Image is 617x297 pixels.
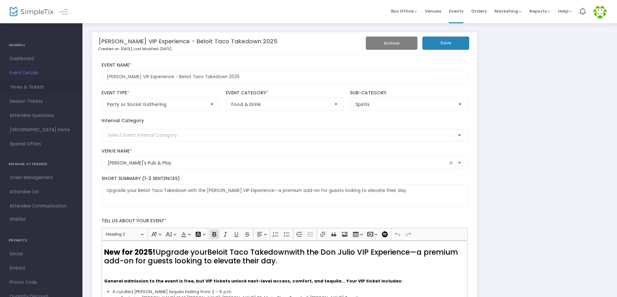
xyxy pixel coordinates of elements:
span: Orders [471,3,487,19]
span: Marketing [494,8,522,14]
button: Select [455,129,464,142]
label: Venue Name [102,148,468,154]
button: Heading 2 [103,229,146,239]
label: Tell us about your event [98,215,471,228]
span: Promo Code [10,278,73,287]
span: Social [10,250,73,258]
span: Event Details [10,69,73,77]
span: Season Tickets [10,97,73,106]
span: Dashboard [10,55,73,63]
label: Internal Category [102,117,144,124]
button: Select [207,98,216,111]
span: Special Offers [10,140,73,148]
span: [GEOGRAPHIC_DATA] Items [10,126,73,134]
span: Waitlist [10,216,26,223]
h4: PROMOTE [9,234,74,247]
span: A curated [PERSON_NAME] tequila tasting from 2 - 6 p.m. [113,289,232,295]
span: Order Management [10,174,73,182]
input: Select Event Internal Category [108,132,455,139]
label: Event Type [102,90,220,96]
input: Enter Event Name [102,70,468,84]
p: Created on: [DATE] [98,46,347,52]
span: Times & Tickets [10,83,73,91]
span: with the Don Julio VIP Experience—a premium add-on for guests looking to elevate their day. [104,247,458,266]
span: clear [447,159,455,167]
a: Beloit Taco Takedown [207,247,289,257]
button: Select [455,156,464,170]
button: Archive [366,37,417,50]
span: Reports [529,8,550,14]
span: Venues [425,3,441,19]
span: Attendee Communication [10,202,73,210]
button: Select [331,98,341,111]
h4: GENERAL [9,39,74,52]
span: Attendee List [10,188,73,196]
span: Food & Drink [231,101,329,108]
label: Sub-Category [350,90,468,96]
span: Help [558,8,572,14]
span: Spirits [355,101,453,108]
label: Event Category [226,90,344,96]
span: Heading 2 [106,230,139,238]
m-panel-title: [PERSON_NAME] VIP Experience - Beloit Taco Takedown 2025 [98,37,277,46]
button: Select [456,98,465,111]
span: , Last Modified: [DATE] [132,46,171,51]
span: Box Office [391,8,417,14]
strong: New for 2025! [104,247,156,257]
strong: General admission to the event is free, but VIP tickets unlock next-level access, comfort, and te... [104,278,403,284]
span: Upgrade your [104,247,207,257]
span: Embed [10,264,73,272]
input: Select Venue [108,160,448,166]
span: Short Summary (1-2 Sentences) [102,175,180,182]
h4: MANAGE ATTENDEES [9,158,74,171]
label: Event Name [102,62,468,68]
span: Party or Social Gathering [107,101,205,108]
button: Save [422,37,469,50]
span: Events [449,3,463,19]
span: Attendee Questions [10,111,73,120]
div: Editor toolbar [102,228,468,241]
